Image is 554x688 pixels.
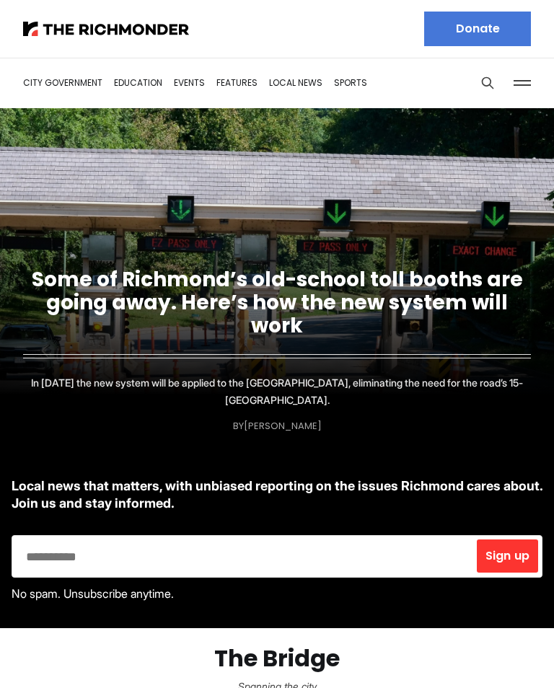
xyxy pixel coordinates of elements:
[477,72,498,94] button: Search this site
[23,22,189,36] img: The Richmonder
[334,76,367,89] a: Sports
[269,76,322,89] a: Local News
[424,12,531,46] a: Donate
[12,586,174,601] span: No spam. Unsubscribe anytime.
[12,477,542,512] p: Local news that matters, with unbiased reporting on the issues Richmond cares about. Join us and ...
[233,420,322,431] div: By
[114,76,162,89] a: Education
[23,76,102,89] a: City Government
[477,539,538,573] button: Sign up
[485,550,529,562] span: Sign up
[431,617,554,688] iframe: portal-trigger
[216,76,258,89] a: Features
[23,374,531,409] p: In [DATE] the new system will be applied to the [GEOGRAPHIC_DATA], eliminating the need for the r...
[12,645,542,672] h2: The Bridge
[244,419,322,433] a: [PERSON_NAME]
[174,76,205,89] a: Events
[32,265,523,340] a: Some of Richmond’s old-school toll booths are going away. Here’s how the new system will work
